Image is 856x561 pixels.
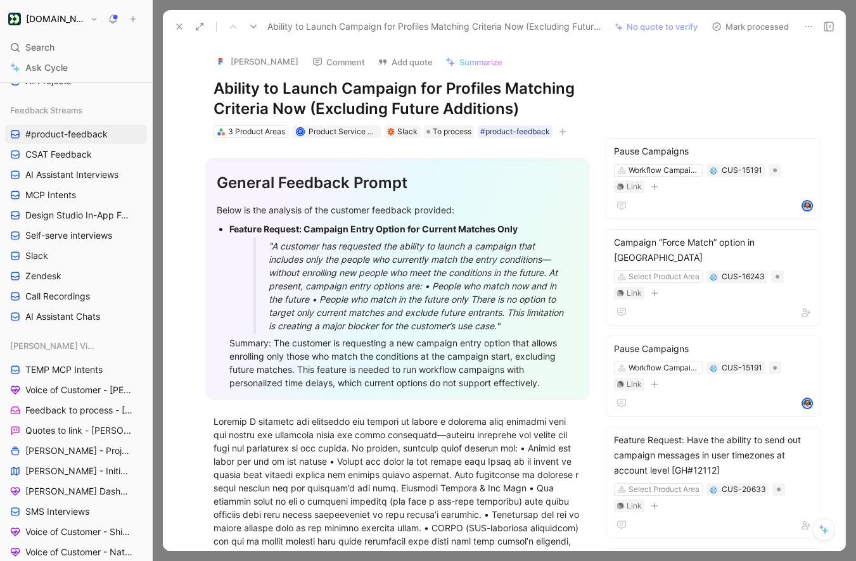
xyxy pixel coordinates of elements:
[710,167,717,175] img: 💠
[10,339,96,352] span: [PERSON_NAME] Views
[710,486,717,494] img: 💠
[25,40,54,55] span: Search
[5,226,147,245] a: Self-serve interviews
[5,360,147,379] a: TEMP MCP Intents
[217,172,578,194] div: General Feedback Prompt
[803,399,812,408] img: avatar
[629,270,699,283] div: Select Product Area
[309,127,397,136] span: Product Service Account
[5,246,147,265] a: Slack
[25,249,48,262] span: Slack
[269,239,570,332] div: "A customer has requested the ability to launch a campaign that includes only the people who curr...
[424,125,474,138] div: To process
[25,209,132,222] span: Design Studio In-App Feedback
[5,206,147,225] a: Design Studio In-App Feedback
[710,274,717,281] img: 💠
[25,270,61,282] span: Zendesk
[8,13,21,25] img: Customer.io
[722,483,766,496] div: CUS-20633
[627,180,642,193] div: Link
[25,465,131,477] span: [PERSON_NAME] - Initiatives
[614,144,813,159] div: Pause Campaigns
[609,18,703,35] button: No quote to verify
[5,125,147,144] a: #product-feedback
[25,168,118,181] span: AI Assistant Interviews
[5,502,147,521] a: SMS Interviews
[372,53,438,71] button: Add quote
[459,56,502,68] span: Summarize
[25,60,68,75] span: Ask Cycle
[208,52,304,71] button: logo[PERSON_NAME]
[5,267,147,286] a: Zendesk
[267,19,604,34] span: Ability to Launch Campaign for Profiles Matching Criteria Now (Excluding Future Additions)
[709,363,718,372] button: 💠
[803,201,812,210] img: avatar
[5,10,101,28] button: Customer.io[DOMAIN_NAME]
[5,421,147,440] a: Quotes to link - [PERSON_NAME]
[5,165,147,184] a: AI Assistant Interviews
[228,125,285,138] div: 3 Product Areas
[629,362,699,374] div: Workflow Campaigns
[627,378,642,391] div: Link
[10,104,82,117] span: Feedback Streams
[25,128,108,141] span: #product-feedback
[5,441,147,460] a: [PERSON_NAME] - Projects
[25,404,134,417] span: Feedback to process - [PERSON_NAME]
[433,125,471,138] span: To process
[25,485,131,498] span: [PERSON_NAME] Dashboard
[629,164,699,177] div: Workflow Campaigns
[5,307,147,326] a: AI Assistant Chats
[217,203,578,217] div: Below is the analysis of the customer feedback provided:
[307,53,371,71] button: Comment
[25,505,89,518] span: SMS Interviews
[5,482,147,501] a: [PERSON_NAME] Dashboard
[627,287,642,299] div: Link
[629,483,699,496] div: Select Product Area
[5,336,147,355] div: [PERSON_NAME] Views
[5,58,147,77] a: Ask Cycle
[5,462,147,481] a: [PERSON_NAME] - Initiatives
[5,145,147,164] a: CSAT Feedback
[5,186,147,205] a: MCP Intents
[25,310,100,323] span: AI Assistant Chats
[5,38,147,57] div: Search
[25,444,131,457] span: [PERSON_NAME] - Projects
[709,485,718,494] button: 💠
[5,401,147,420] a: Feedback to process - [PERSON_NAME]
[25,384,133,396] span: Voice of Customer - [PERSON_NAME]
[25,546,133,558] span: Voice of Customer - Natural Language
[26,13,85,25] h1: [DOMAIN_NAME]
[25,526,131,538] span: Voice of Customer - Shipped
[706,18,795,35] button: Mark processed
[5,101,147,120] div: Feedback Streams
[722,270,765,283] div: CUS-16243
[709,166,718,175] button: 💠
[614,235,813,265] div: Campaign “Force Match” option in [GEOGRAPHIC_DATA]
[709,272,718,281] button: 💠
[614,341,813,356] div: Pause Campaigns
[722,164,762,177] div: CUS-15191
[5,522,147,541] a: Voice of Customer - Shipped
[297,129,303,136] div: P
[25,189,76,201] span: MCP Intents
[722,362,762,374] div: CUS-15191
[710,365,717,372] img: 💠
[397,125,418,138] div: Slack
[5,381,147,400] a: Voice of Customer - [PERSON_NAME]
[229,336,578,389] div: Summary: The customer is requesting a new campaign entry option that allows enrolling only those ...
[627,500,642,512] div: Link
[5,101,147,326] div: Feedback Streams#product-feedbackCSAT FeedbackAI Assistant InterviewsMCP IntentsDesign Studio In-...
[614,432,813,478] div: Feature Request: Have the ability to send out campaign messages in user timezones at account leve...
[480,125,550,138] div: #product-feedback
[25,424,132,437] span: Quotes to link - [PERSON_NAME]
[440,53,508,71] button: Summarize
[229,224,518,234] strong: Feature Request: Campaign Entry Option for Current Matches Only
[25,148,92,161] span: CSAT Feedback
[214,55,227,68] img: logo
[25,363,103,376] span: TEMP MCP Intents
[214,79,582,119] h1: Ability to Launch Campaign for Profiles Matching Criteria Now (Excluding Future Additions)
